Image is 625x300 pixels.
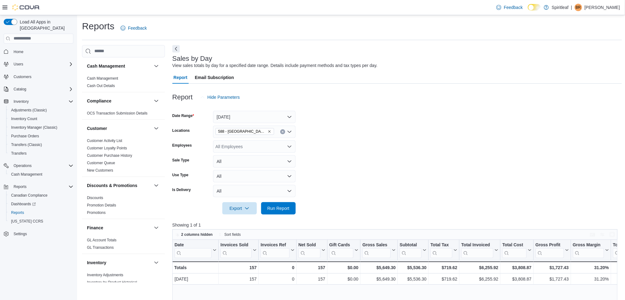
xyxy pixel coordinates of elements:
button: Customer [87,125,151,131]
span: Transfers [9,150,73,157]
div: $6,255.92 [461,275,498,283]
div: Total Tax [430,242,452,248]
button: Total Cost [502,242,531,258]
button: Gift Cards [329,242,358,258]
button: Finance [87,225,151,231]
a: Customer Activity List [87,139,122,143]
a: Customer Loyalty Points [87,146,127,150]
button: Finance [153,224,160,231]
a: Inventory by Product Historical [87,280,137,285]
span: 2 columns hidden [181,232,213,237]
a: Canadian Compliance [9,192,50,199]
button: Remove 588 - Spiritleaf West Hunt Crossroads (Nepean) from selection in this group [268,130,271,133]
span: Purchase Orders [9,132,73,140]
div: 0 [261,264,294,271]
div: Gift Card Sales [329,242,353,258]
span: Inventory [14,99,29,104]
button: Transfers (Classic) [6,140,76,149]
div: $719.62 [430,275,457,283]
button: Sort fields [216,231,243,238]
div: $5,649.30 [362,275,396,283]
span: Cash Management [9,171,73,178]
span: Adjustments (Classic) [9,106,73,114]
span: Feedback [504,4,523,10]
button: All [213,170,296,182]
span: Sort fields [224,232,241,237]
span: Dark Mode [528,10,528,11]
a: Reports [9,209,27,216]
div: Date [175,242,212,248]
button: Settings [1,229,76,238]
span: Inventory Adjustments [87,273,123,277]
p: Showing 1 of 1 [172,222,622,228]
a: Cash Management [87,76,118,81]
span: Customers [14,74,31,79]
button: Keyboard shortcuts [589,231,596,238]
div: $5,649.30 [362,264,396,271]
div: Gross Margin [573,242,604,248]
div: Subtotal [400,242,421,258]
div: Customer [82,137,165,177]
span: Purchase Orders [11,134,39,139]
div: Gross Margin [573,242,604,258]
div: Total Cost [502,242,526,248]
span: Transfers (Classic) [9,141,73,148]
div: Date [175,242,212,258]
button: Catalog [1,85,76,94]
div: Discounts & Promotions [82,194,165,219]
a: Feedback [494,1,525,14]
span: Inventory by Product Historical [87,280,137,285]
a: Customer Purchase History [87,153,132,158]
div: 157 [298,275,325,283]
button: Inventory [87,260,151,266]
button: Compliance [87,98,151,104]
button: Inventory [1,97,76,106]
span: Customer Queue [87,160,115,165]
div: Gift Cards [329,242,353,248]
a: Dashboards [9,200,38,208]
span: Transfers [11,151,27,156]
button: Reports [1,182,76,191]
p: | [571,4,572,11]
nav: Complex example [4,45,73,255]
button: Display options [599,231,606,238]
a: OCS Transaction Submission Details [87,111,148,115]
button: [US_STATE] CCRS [6,217,76,226]
h1: Reports [82,20,114,32]
button: Purchase Orders [6,132,76,140]
div: $3,808.87 [502,264,531,271]
h3: Finance [87,225,103,231]
a: GL Transactions [87,245,114,250]
button: Run Report [261,202,296,215]
div: $1,727.43 [536,275,569,283]
button: Hide Parameters [198,91,242,103]
button: Gross Sales [362,242,396,258]
span: Customer Activity List [87,138,122,143]
button: Invoices Sold [220,242,257,258]
a: Dashboards [6,200,76,208]
label: Employees [172,143,192,148]
span: Users [14,62,23,67]
p: [PERSON_NAME] [585,4,620,11]
button: Net Sold [298,242,325,258]
a: Home [11,48,26,56]
div: Gross Profit [536,242,564,248]
button: Cash Management [6,170,76,179]
div: 0 [261,275,294,283]
a: Transfers (Classic) [9,141,44,148]
a: New Customers [87,168,113,173]
div: $5,536.30 [400,264,426,271]
div: Invoices Ref [261,242,289,248]
span: Export [226,202,253,215]
a: Purchase Orders [9,132,42,140]
button: All [213,155,296,168]
span: Email Subscription [195,71,234,84]
button: Inventory Count [6,115,76,123]
span: Adjustments (Classic) [11,108,47,113]
span: Load All Apps in [GEOGRAPHIC_DATA] [17,19,73,31]
button: Reports [11,183,29,190]
a: Adjustments (Classic) [9,106,49,114]
button: Subtotal [400,242,426,258]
